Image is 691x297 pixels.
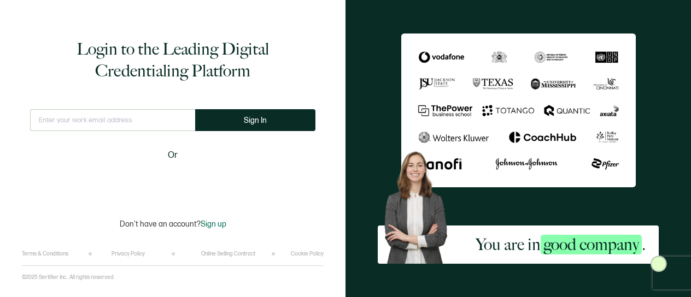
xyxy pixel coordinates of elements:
img: Sertifier Login - You are in <span class="strong-h">good company</span>. [401,33,636,188]
button: Sign In [195,109,315,131]
a: Cookie Policy [291,251,324,257]
span: Sign up [201,219,226,229]
h2: You are in . [476,234,646,256]
a: Terms & Conditions [22,251,68,257]
span: Sign In [244,116,267,124]
p: Don't have an account? [120,219,226,229]
img: Sertifier Login - You are in <span class="strong-h">good company</span>. Hero [378,146,462,264]
input: Enter your work email address [30,109,195,131]
span: Or [168,148,178,162]
a: Online Selling Contract [201,251,255,257]
span: good company [541,235,642,254]
img: Sertifier Login [651,256,667,272]
h1: Login to the Leading Digital Credentialing Platform [30,38,315,82]
a: Privacy Policy [112,251,145,257]
iframe: Sign in with Google Button [104,169,241,193]
p: ©2025 Sertifier Inc.. All rights reserved. [22,274,115,281]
